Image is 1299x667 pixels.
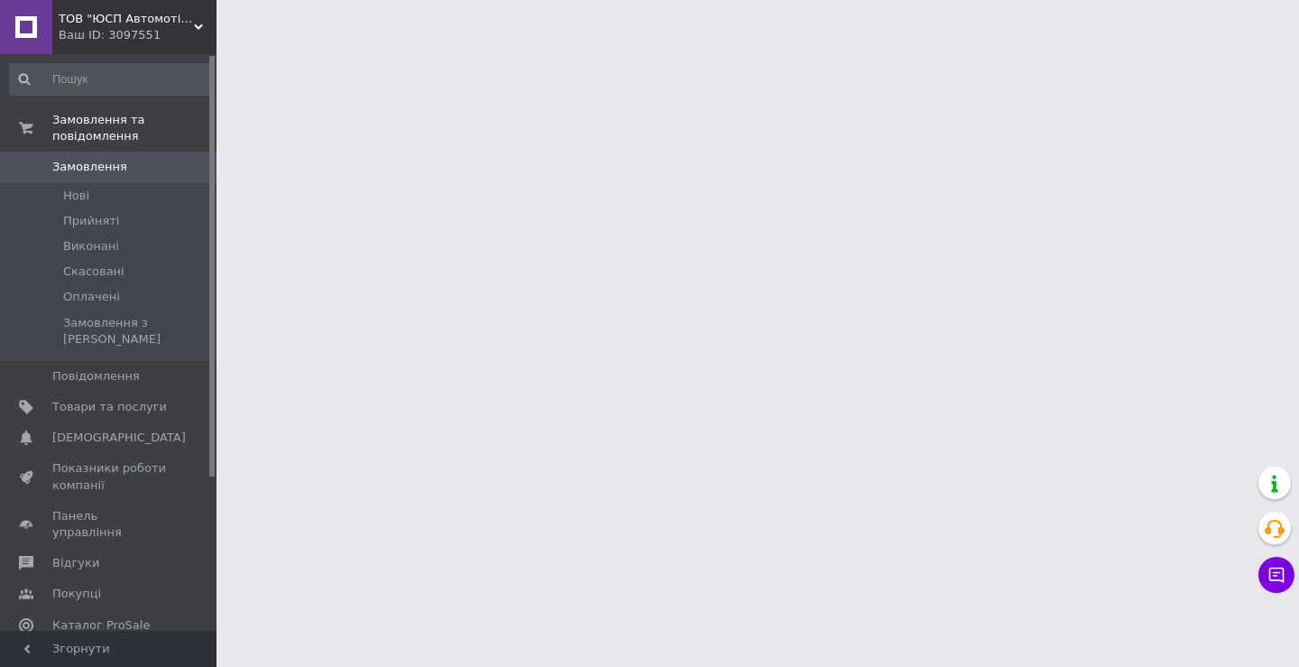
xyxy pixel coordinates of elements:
div: Ваш ID: 3097551 [59,27,216,43]
span: Каталог ProSale [52,617,150,634]
span: Нові [63,188,89,204]
span: Відгуки [52,555,99,571]
span: Прийняті [63,213,119,229]
span: Повідомлення [52,368,140,384]
span: Товари та послуги [52,399,167,415]
span: Замовлення та повідомлення [52,112,216,144]
span: Показники роботи компанії [52,460,167,493]
input: Пошук [9,63,213,96]
span: ТОВ "ЮСП Автомотів Україна" [59,11,194,27]
span: Скасовані [63,264,124,280]
span: Покупці [52,586,101,602]
span: Панель управління [52,508,167,541]
span: Виконані [63,238,119,255]
button: Чат з покупцем [1258,557,1294,593]
span: Оплачені [63,289,120,305]
span: Замовлення [52,159,127,175]
span: Замовлення з [PERSON_NAME] [63,315,211,347]
span: [DEMOGRAPHIC_DATA] [52,430,186,446]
